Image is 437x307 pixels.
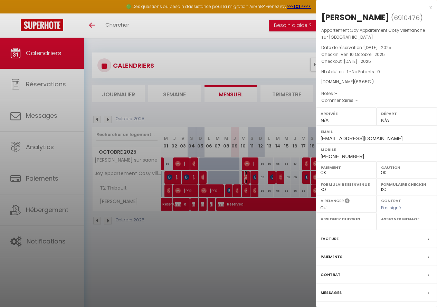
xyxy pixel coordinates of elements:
[321,44,432,51] p: Date de réservation :
[321,253,342,260] label: Paiements
[321,154,364,159] span: [PHONE_NUMBER]
[352,69,380,75] span: Nb Enfants : 0
[321,27,425,40] span: Joy Appartement Cosy villefranche sur [GEOGRAPHIC_DATA]
[355,97,358,103] span: -
[321,235,339,242] label: Facture
[321,79,432,85] div: [DOMAIN_NAME]
[321,27,432,41] p: Appartement :
[321,215,372,222] label: Assigner Checkin
[381,215,433,222] label: Assigner Menage
[345,198,350,205] i: Sélectionner OUI si vous souhaiter envoyer les séquences de messages post-checkout
[394,13,420,22] span: 6910476
[321,110,372,117] label: Arrivée
[321,271,341,278] label: Contrat
[381,110,433,117] label: Départ
[321,164,372,171] label: Paiement
[381,205,401,211] span: Pas signé
[321,198,344,204] label: A relancer
[316,3,432,12] div: x
[321,128,433,135] label: Email
[381,181,433,188] label: Formulaire Checkin
[356,79,368,85] span: 66.65
[381,198,401,202] label: Contrat
[341,51,385,57] span: Ven 10 Octobre . 2025
[321,181,372,188] label: Formulaire Bienvenue
[364,45,391,50] span: [DATE] . 2025
[391,13,423,22] span: ( )
[321,58,432,65] p: Checkout :
[381,164,433,171] label: Caution
[321,118,329,123] span: N/A
[321,136,402,141] span: [EMAIL_ADDRESS][DOMAIN_NAME]
[321,289,342,296] label: Messages
[354,79,374,85] span: ( € )
[344,58,371,64] span: [DATE] . 2025
[321,146,433,153] label: Mobile
[321,90,432,97] p: Notes :
[321,51,432,58] p: Checkin :
[321,97,432,104] p: Commentaires :
[321,12,389,23] div: [PERSON_NAME]
[381,118,389,123] span: N/A
[321,69,380,75] span: Nb Adultes : 1 -
[335,90,338,96] span: -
